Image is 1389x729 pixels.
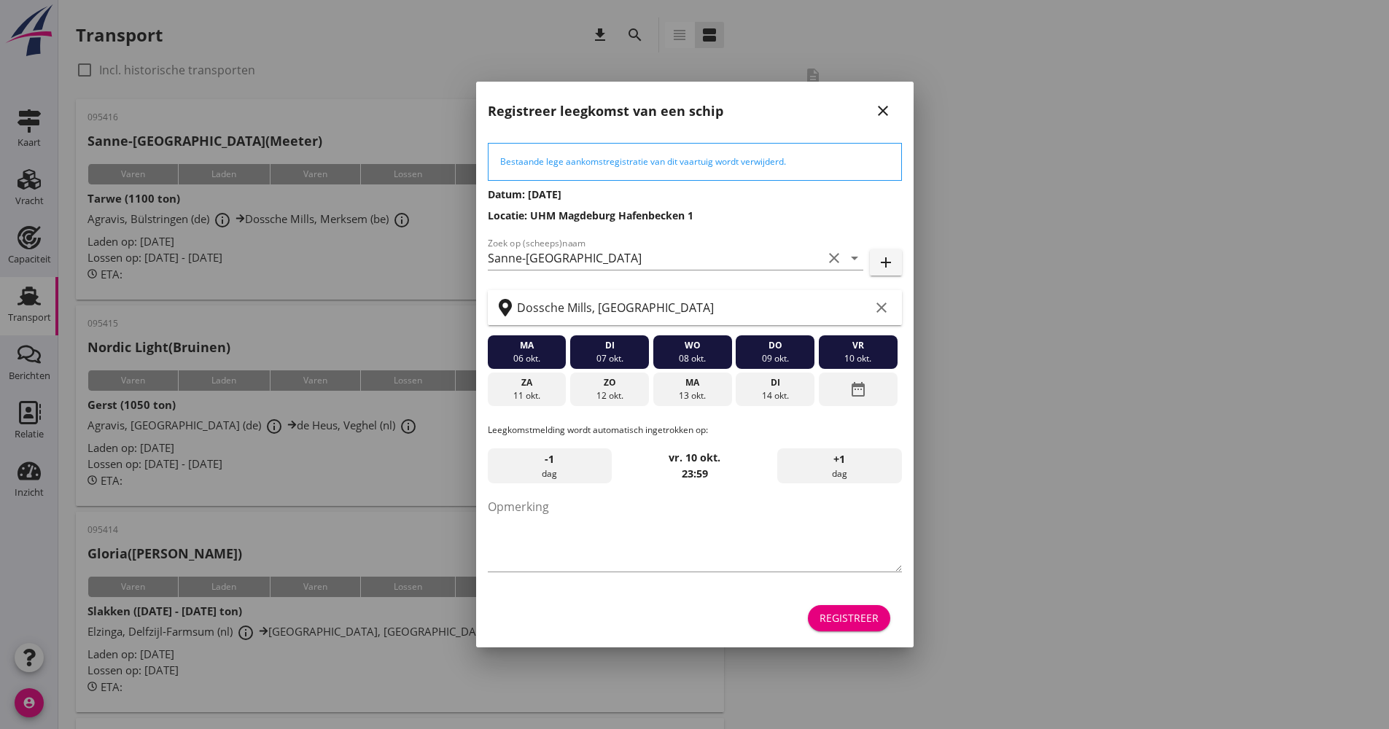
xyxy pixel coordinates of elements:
[833,451,845,467] span: +1
[488,246,822,270] input: Zoek op (scheeps)naam
[669,451,720,464] strong: vr. 10 okt.
[873,299,890,316] i: clear
[825,249,843,267] i: clear
[739,376,811,389] div: di
[777,448,901,483] div: dag
[574,352,645,365] div: 07 okt.
[656,376,728,389] div: ma
[656,352,728,365] div: 08 okt.
[491,376,562,389] div: za
[877,254,895,271] i: add
[820,610,879,625] div: Registreer
[574,389,645,402] div: 12 okt.
[846,249,863,267] i: arrow_drop_down
[488,101,723,121] h2: Registreer leegkomst van een schip
[491,339,562,352] div: ma
[656,389,728,402] div: 13 okt.
[682,467,708,480] strong: 23:59
[739,339,811,352] div: do
[739,389,811,402] div: 14 okt.
[545,451,554,467] span: -1
[500,155,890,168] div: Bestaande lege aankomstregistratie van dit vaartuig wordt verwijderd.
[574,376,645,389] div: zo
[517,296,870,319] input: Zoek op terminal of plaats
[808,605,890,631] button: Registreer
[491,352,562,365] div: 06 okt.
[491,389,562,402] div: 11 okt.
[849,376,867,402] i: date_range
[488,208,902,223] h3: Locatie: UHM Magdeburg Hafenbecken 1
[488,187,902,202] h3: Datum: [DATE]
[488,448,612,483] div: dag
[574,339,645,352] div: di
[739,352,811,365] div: 09 okt.
[822,339,894,352] div: vr
[656,339,728,352] div: wo
[822,352,894,365] div: 10 okt.
[488,495,902,572] textarea: Opmerking
[874,102,892,120] i: close
[488,424,902,437] p: Leegkomstmelding wordt automatisch ingetrokken op:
